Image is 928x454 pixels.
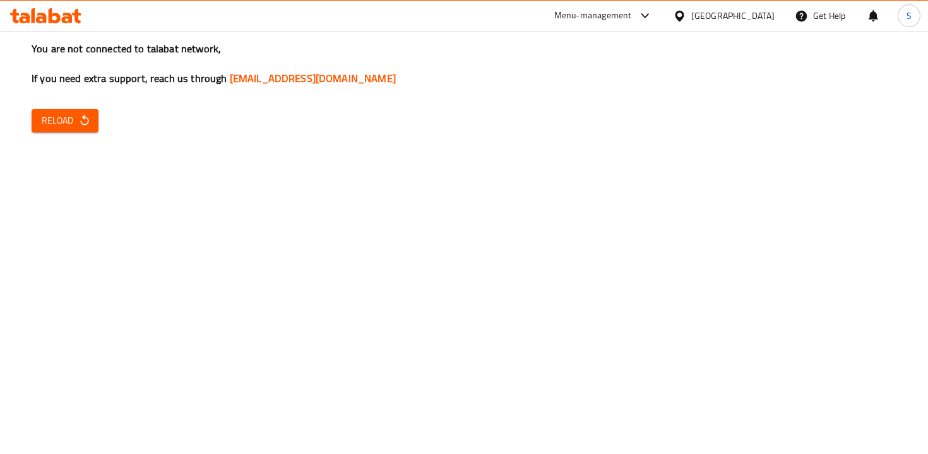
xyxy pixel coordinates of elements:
[691,9,775,23] div: [GEOGRAPHIC_DATA]
[32,109,98,132] button: Reload
[907,9,912,23] span: S
[42,113,88,129] span: Reload
[230,69,396,88] a: [EMAIL_ADDRESS][DOMAIN_NAME]
[554,8,632,23] div: Menu-management
[32,42,896,86] h3: You are not connected to talabat network, If you need extra support, reach us through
